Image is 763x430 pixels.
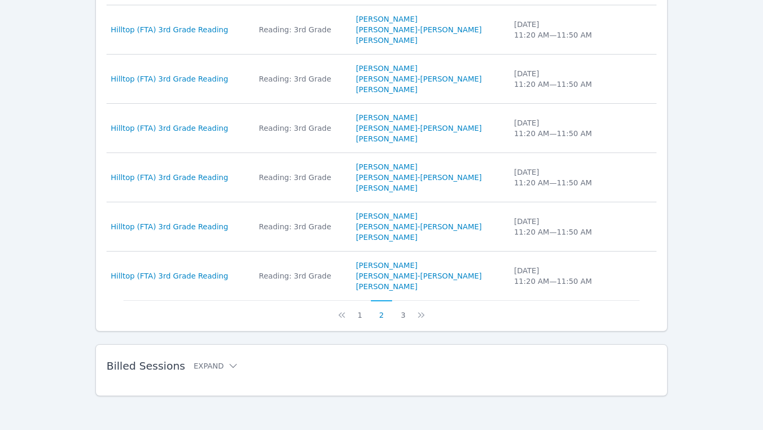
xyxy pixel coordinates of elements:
div: Reading: 3rd Grade [259,271,343,281]
div: [DATE] 11:20 AM — 11:50 AM [514,265,605,286]
a: Hilltop (FTA) 3rd Grade Reading [111,172,228,183]
div: [DATE] 11:20 AM — 11:50 AM [514,68,605,89]
button: 3 [392,300,414,320]
a: [PERSON_NAME]-[PERSON_NAME] [356,172,482,183]
button: 1 [349,300,371,320]
tr: Hilltop (FTA) 3rd Grade ReadingReading: 3rd Grade[PERSON_NAME][PERSON_NAME]-[PERSON_NAME][PERSON_... [107,153,656,202]
a: [PERSON_NAME] [356,211,418,221]
div: Reading: 3rd Grade [259,172,343,183]
tr: Hilltop (FTA) 3rd Grade ReadingReading: 3rd Grade[PERSON_NAME][PERSON_NAME]-[PERSON_NAME][PERSON_... [107,104,656,153]
div: Reading: 3rd Grade [259,123,343,133]
button: Expand [193,361,238,371]
tr: Hilltop (FTA) 3rd Grade ReadingReading: 3rd Grade[PERSON_NAME][PERSON_NAME]-[PERSON_NAME][PERSON_... [107,252,656,300]
tr: Hilltop (FTA) 3rd Grade ReadingReading: 3rd Grade[PERSON_NAME][PERSON_NAME]-[PERSON_NAME][PERSON_... [107,202,656,252]
a: Hilltop (FTA) 3rd Grade Reading [111,221,228,232]
a: [PERSON_NAME]-[PERSON_NAME] [356,74,482,84]
a: [PERSON_NAME] [356,14,418,24]
div: [DATE] 11:20 AM — 11:50 AM [514,167,605,188]
a: [PERSON_NAME] [356,281,418,292]
a: [PERSON_NAME] [356,133,418,144]
div: Reading: 3rd Grade [259,24,343,35]
a: [PERSON_NAME] [356,35,418,46]
a: [PERSON_NAME]-[PERSON_NAME] [356,271,482,281]
a: [PERSON_NAME] [356,162,418,172]
div: [DATE] 11:20 AM — 11:50 AM [514,19,605,40]
tr: Hilltop (FTA) 3rd Grade ReadingReading: 3rd Grade[PERSON_NAME][PERSON_NAME]-[PERSON_NAME][PERSON_... [107,55,656,104]
div: Reading: 3rd Grade [259,221,343,232]
div: Reading: 3rd Grade [259,74,343,84]
a: Hilltop (FTA) 3rd Grade Reading [111,271,228,281]
a: [PERSON_NAME] [356,84,418,95]
a: [PERSON_NAME] [356,232,418,243]
a: [PERSON_NAME] [356,63,418,74]
a: [PERSON_NAME]-[PERSON_NAME] [356,221,482,232]
button: 2 [371,300,393,320]
a: [PERSON_NAME] [356,112,418,123]
a: Hilltop (FTA) 3rd Grade Reading [111,74,228,84]
a: Hilltop (FTA) 3rd Grade Reading [111,24,228,35]
div: [DATE] 11:20 AM — 11:50 AM [514,118,605,139]
a: [PERSON_NAME] [356,183,418,193]
a: [PERSON_NAME]-[PERSON_NAME] [356,24,482,35]
a: Hilltop (FTA) 3rd Grade Reading [111,123,228,133]
span: Billed Sessions [107,360,185,372]
div: [DATE] 11:20 AM — 11:50 AM [514,216,605,237]
a: [PERSON_NAME] [356,260,418,271]
tr: Hilltop (FTA) 3rd Grade ReadingReading: 3rd Grade[PERSON_NAME][PERSON_NAME]-[PERSON_NAME][PERSON_... [107,5,656,55]
a: [PERSON_NAME]-[PERSON_NAME] [356,123,482,133]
